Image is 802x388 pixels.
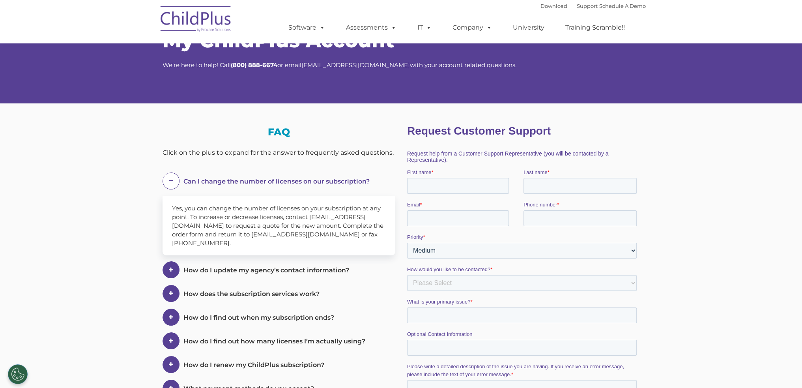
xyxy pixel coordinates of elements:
[301,61,410,69] a: [EMAIL_ADDRESS][DOMAIN_NAME]
[183,266,349,274] span: How do I update my agency’s contact information?
[163,147,395,159] div: Click on the plus to expand for the answer to frequently asked questions.
[183,361,324,369] span: How do I renew my ChildPlus subscription?
[183,314,334,321] span: How do I find out when my subscription ends?
[338,20,404,36] a: Assessments
[540,3,567,9] a: Download
[599,3,646,9] a: Schedule A Demo
[577,3,598,9] a: Support
[445,20,500,36] a: Company
[231,61,233,69] strong: (
[409,20,439,36] a: IT
[233,61,277,69] strong: 800) 888-6674
[557,20,633,36] a: Training Scramble!!
[505,20,552,36] a: University
[183,290,320,298] span: How does the subscription services work?
[157,0,236,40] img: ChildPlus by Procare Solutions
[183,337,365,345] span: How do I find out how many licenses I’m actually using?
[8,364,28,384] button: Cookies Settings
[163,127,395,137] h3: FAQ
[183,178,370,185] span: Can I change the number of licenses on our subscription?
[280,20,333,36] a: Software
[163,61,516,69] span: We’re here to help! Call or email with your account related questions.
[540,3,646,9] font: |
[163,196,395,255] div: Yes, you can change the number of licenses on your subscription at any point. To increase or decr...
[673,303,802,388] iframe: Chat Widget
